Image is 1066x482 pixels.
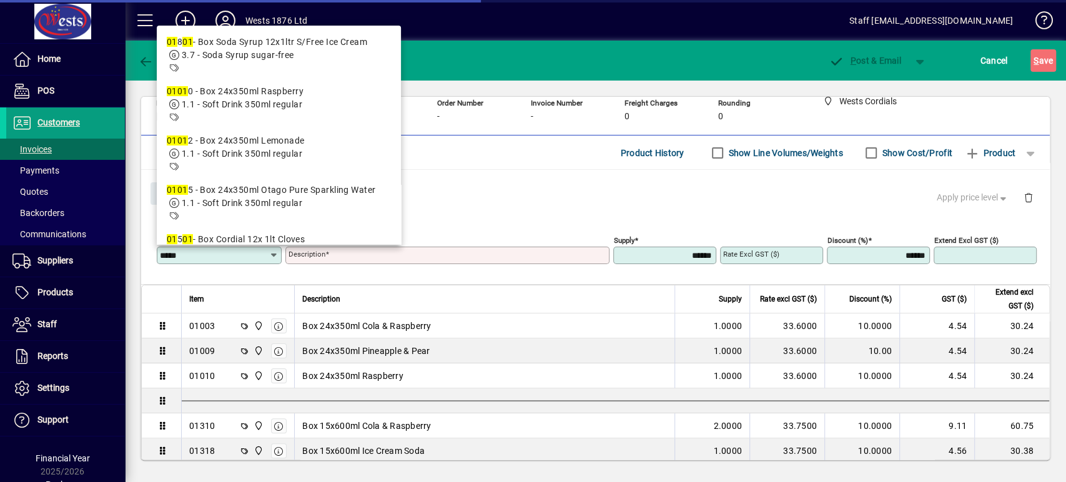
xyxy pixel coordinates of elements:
[37,255,73,265] span: Suppliers
[37,287,73,297] span: Products
[1034,51,1053,71] span: ave
[824,338,899,363] td: 10.00
[302,445,425,457] span: Box 15x600ml Ice Cream Soda
[974,413,1049,438] td: 60.75
[289,250,325,258] mat-label: Description
[167,86,177,96] em: 01
[6,309,125,340] a: Staff
[167,233,391,246] div: 5 - Box Cordial 12x 1lt Cloves
[937,191,1009,204] span: Apply price level
[182,99,302,109] span: 1.1 - Soft Drink 350ml regular
[167,85,391,98] div: 0 - Box 24x350ml Raspberry
[189,320,215,332] div: 01003
[824,363,899,388] td: 10.0000
[12,144,52,154] span: Invoices
[302,292,340,306] span: Description
[6,202,125,224] a: Backorders
[1014,192,1044,203] app-page-header-button: Delete
[177,135,188,145] em: 01
[167,134,391,147] div: 2 - Box 24x350ml Lemonade
[141,170,1050,215] div: Product
[718,112,723,122] span: 0
[182,37,193,47] em: 01
[157,129,401,179] mat-option: 01012 - Box 24x350ml Lemonade
[6,373,125,404] a: Settings
[760,292,817,306] span: Rate excl GST ($)
[6,224,125,245] a: Communications
[974,363,1049,388] td: 30.24
[37,117,80,127] span: Customers
[714,370,743,382] span: 1.0000
[977,49,1011,72] button: Cancel
[824,313,899,338] td: 10.0000
[302,320,431,332] span: Box 24x350ml Cola & Raspberry
[851,56,856,66] span: P
[6,181,125,202] a: Quotes
[614,236,634,245] mat-label: Supply
[1034,56,1039,66] span: S
[1030,49,1056,72] button: Save
[880,147,952,159] label: Show Cost/Profit
[714,320,743,332] span: 1.0000
[151,182,193,205] button: Close
[980,51,1008,71] span: Cancel
[531,112,533,122] span: -
[822,49,907,72] button: Post & Email
[6,277,125,308] a: Products
[182,149,302,159] span: 1.1 - Soft Drink 350ml regular
[182,50,294,60] span: 3.7 - Soda Syrup sugar-free
[616,142,689,164] button: Product History
[250,369,265,383] span: Wests Cordials
[157,31,401,80] mat-option: 01801 - Box Soda Syrup 12x1ltr S/Free Ice Cream
[135,49,183,72] button: Back
[302,345,430,357] span: Box 24x350ml Pineapple & Pear
[155,184,188,204] span: Close
[250,419,265,433] span: Wests Cordials
[6,245,125,277] a: Suppliers
[182,234,193,244] em: 01
[723,250,779,258] mat-label: Rate excl GST ($)
[6,160,125,181] a: Payments
[205,9,245,32] button: Profile
[12,187,48,197] span: Quotes
[182,198,302,208] span: 1.1 - Soft Drink 350ml regular
[37,86,54,96] span: POS
[758,320,817,332] div: 33.6000
[157,179,401,228] mat-option: 01015 - Box 24x350ml Otago Pure Sparkling Water
[714,345,743,357] span: 1.0000
[932,187,1014,209] button: Apply price level
[827,236,868,245] mat-label: Discount (%)
[245,11,307,31] div: Wests 1876 Ltd
[167,36,391,49] div: 8 - Box Soda Syrup 12x1ltr S/Free Ice Cream
[167,234,177,244] em: 01
[138,56,180,66] span: Back
[719,292,742,306] span: Supply
[36,453,90,463] span: Financial Year
[189,292,204,306] span: Item
[167,37,177,47] em: 01
[6,405,125,436] a: Support
[824,438,899,463] td: 10.0000
[189,420,215,432] div: 01310
[974,313,1049,338] td: 30.24
[899,413,974,438] td: 9.11
[189,445,215,457] div: 01318
[982,285,1034,313] span: Extend excl GST ($)
[165,9,205,32] button: Add
[250,319,265,333] span: Wests Cordials
[899,338,974,363] td: 4.54
[758,345,817,357] div: 33.6000
[37,415,69,425] span: Support
[189,345,215,357] div: 01009
[621,143,684,163] span: Product History
[6,76,125,107] a: POS
[849,11,1013,31] div: Staff [EMAIL_ADDRESS][DOMAIN_NAME]
[758,445,817,457] div: 33.7500
[6,139,125,160] a: Invoices
[1014,182,1044,212] button: Delete
[37,54,61,64] span: Home
[250,444,265,458] span: Wests Cordials
[758,420,817,432] div: 33.7500
[37,351,68,361] span: Reports
[1025,2,1050,43] a: Knowledge Base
